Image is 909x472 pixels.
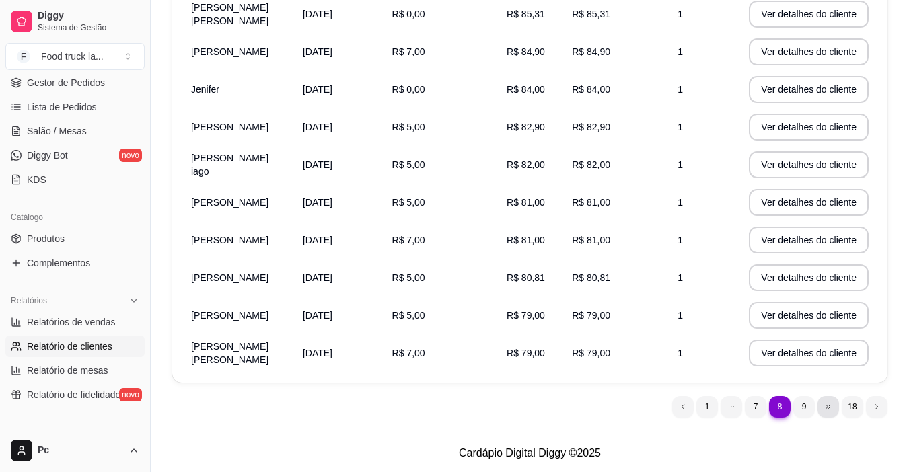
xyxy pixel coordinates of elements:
[678,9,683,19] span: 1
[392,348,425,358] span: R$ 7,00
[678,46,683,57] span: 1
[392,159,425,170] span: R$ 5,00
[191,310,268,321] span: [PERSON_NAME]
[572,310,610,321] span: R$ 79,00
[27,364,108,377] span: Relatório de mesas
[572,235,610,245] span: R$ 81,00
[749,38,869,65] button: Ver detalhes do cliente
[507,310,545,321] span: R$ 79,00
[572,197,610,208] span: R$ 81,00
[5,120,145,142] a: Salão / Mesas
[17,50,30,63] span: F
[507,272,545,283] span: R$ 80,81
[5,360,145,381] a: Relatório de mesas
[303,46,332,57] span: [DATE]
[507,235,545,245] span: R$ 81,00
[678,272,683,283] span: 1
[672,396,694,418] li: previous page button
[769,396,791,418] li: pagination item 8 active
[5,422,145,443] div: Gerenciar
[5,96,145,118] a: Lista de Pedidos
[572,9,610,19] span: R$ 85,31
[678,348,683,358] span: 1
[303,235,332,245] span: [DATE]
[392,235,425,245] span: R$ 7,00
[5,206,145,228] div: Catálogo
[572,348,610,358] span: R$ 79,00
[507,9,545,19] span: R$ 85,31
[27,76,105,89] span: Gestor de Pedidos
[507,348,545,358] span: R$ 79,00
[817,396,839,418] li: dots element
[38,22,139,33] span: Sistema de Gestão
[5,336,145,357] a: Relatório de clientes
[749,76,869,103] button: Ver detalhes do cliente
[5,311,145,333] a: Relatórios de vendas
[303,197,332,208] span: [DATE]
[191,341,268,365] span: [PERSON_NAME] [PERSON_NAME]
[27,173,46,186] span: KDS
[27,256,90,270] span: Complementos
[27,388,120,401] span: Relatório de fidelidade
[392,197,425,208] span: R$ 5,00
[572,159,610,170] span: R$ 82,00
[392,9,425,19] span: R$ 0,00
[27,232,65,245] span: Produtos
[749,264,869,291] button: Ver detalhes do cliente
[191,197,268,208] span: [PERSON_NAME]
[5,145,145,166] a: Diggy Botnovo
[41,50,104,63] div: Food truck la ...
[27,100,97,114] span: Lista de Pedidos
[678,122,683,132] span: 1
[678,310,683,321] span: 1
[5,169,145,190] a: KDS
[5,434,145,467] button: Pc
[793,396,815,418] li: pagination item 9
[191,46,268,57] span: [PERSON_NAME]
[507,159,545,170] span: R$ 82,00
[392,122,425,132] span: R$ 5,00
[507,197,545,208] span: R$ 81,00
[678,84,683,95] span: 1
[749,302,869,329] button: Ver detalhes do cliente
[507,46,545,57] span: R$ 84,90
[191,272,268,283] span: [PERSON_NAME]
[745,396,766,418] li: pagination item 7
[866,396,887,418] li: next page button
[5,228,145,249] a: Produtos
[151,434,909,472] footer: Cardápio Digital Diggy © 2025
[303,348,332,358] span: [DATE]
[572,122,610,132] span: R$ 82,90
[191,235,268,245] span: [PERSON_NAME]
[678,159,683,170] span: 1
[572,84,610,95] span: R$ 84,00
[191,2,268,26] span: [PERSON_NAME] [PERSON_NAME]
[303,272,332,283] span: [DATE]
[27,124,87,138] span: Salão / Mesas
[11,295,47,306] span: Relatórios
[507,84,545,95] span: R$ 84,00
[27,149,68,162] span: Diggy Bot
[5,5,145,38] a: DiggySistema de Gestão
[678,197,683,208] span: 1
[749,114,869,141] button: Ver detalhes do cliente
[392,46,425,57] span: R$ 7,00
[303,9,332,19] span: [DATE]
[191,84,219,95] span: Jenifer
[572,272,610,283] span: R$ 80,81
[27,340,112,353] span: Relatório de clientes
[749,1,869,28] button: Ver detalhes do cliente
[303,84,332,95] span: [DATE]
[27,315,116,329] span: Relatórios de vendas
[5,252,145,274] a: Complementos
[5,384,145,405] a: Relatório de fidelidadenovo
[507,122,545,132] span: R$ 82,90
[5,43,145,70] button: Select a team
[392,84,425,95] span: R$ 0,00
[749,189,869,216] button: Ver detalhes do cliente
[303,122,332,132] span: [DATE]
[191,153,268,177] span: [PERSON_NAME] iago
[696,396,718,418] li: pagination item 1
[749,227,869,253] button: Ver detalhes do cliente
[392,272,425,283] span: R$ 5,00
